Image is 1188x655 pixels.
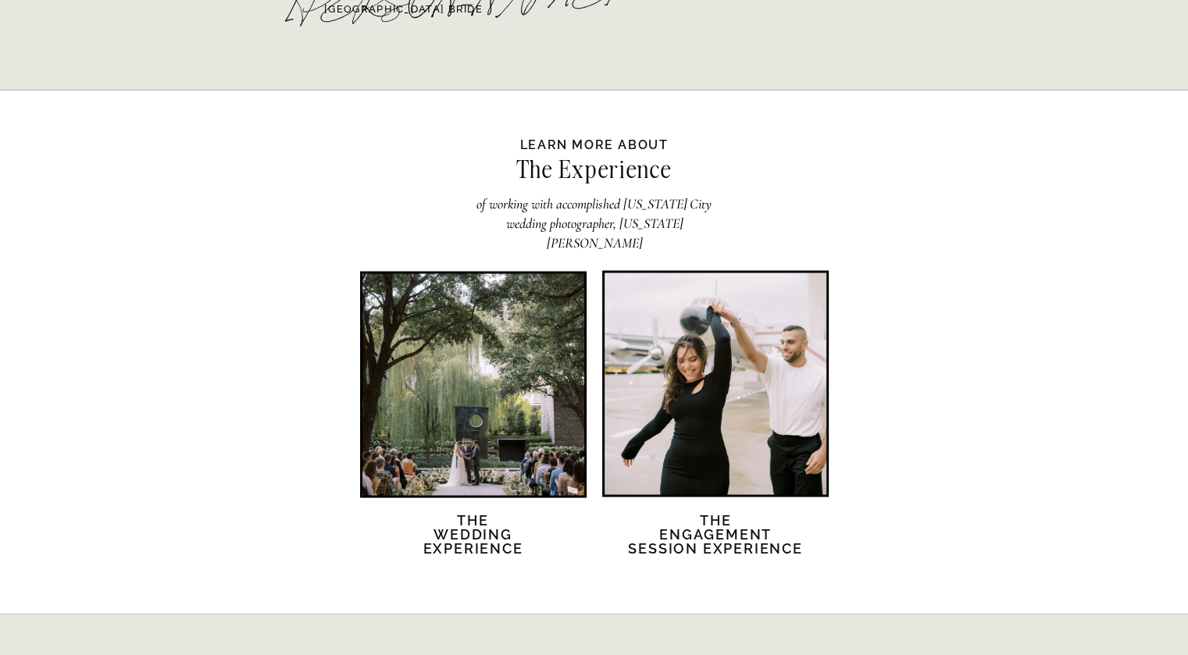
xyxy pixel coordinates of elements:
h2: Learn more about [515,135,674,151]
a: [GEOGRAPHIC_DATA] BRIDE [299,2,508,18]
a: TheEngagement session Experience [627,513,804,574]
h2: of working with accomplished [US_STATE] City wedding photographer, [US_STATE][PERSON_NAME] [469,194,720,232]
h2: The Wedding Experience [406,513,540,574]
a: TheWedding Experience [406,513,540,574]
h2: The Experience [426,157,763,188]
h2: The Engagement session Experience [627,513,804,574]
